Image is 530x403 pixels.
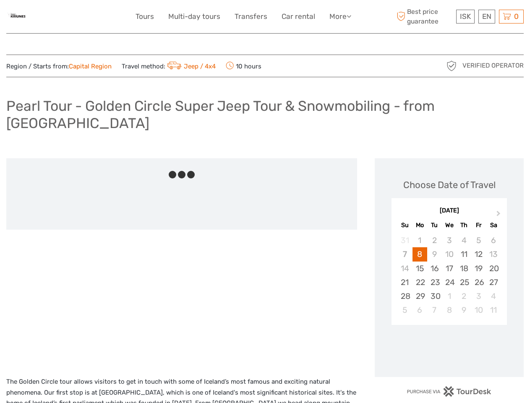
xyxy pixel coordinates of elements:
div: Choose Friday, October 10th, 2025 [471,303,486,317]
div: Choose Saturday, September 27th, 2025 [486,275,501,289]
div: Choose Wednesday, September 17th, 2025 [442,262,457,275]
div: Choose Saturday, September 20th, 2025 [486,262,501,275]
div: Loading... [446,346,452,352]
div: Choose Wednesday, October 8th, 2025 [442,303,457,317]
div: Choose Friday, October 3rd, 2025 [471,289,486,303]
div: Choose Friday, September 12th, 2025 [471,247,486,261]
a: Capital Region [69,63,112,70]
div: Not available Friday, September 5th, 2025 [471,233,486,247]
div: Choose Monday, September 8th, 2025 [413,247,427,261]
div: Choose Wednesday, October 1st, 2025 [442,289,457,303]
img: verified_operator_grey_128.png [445,59,458,73]
div: Choose Tuesday, September 16th, 2025 [427,262,442,275]
h1: Pearl Tour - Golden Circle Super Jeep Tour & Snowmobiling - from [GEOGRAPHIC_DATA] [6,97,524,131]
div: Choose Thursday, September 18th, 2025 [457,262,471,275]
div: Choose Monday, September 29th, 2025 [413,289,427,303]
a: Tours [136,10,154,23]
div: Choose Friday, September 19th, 2025 [471,262,486,275]
div: Choose Thursday, September 25th, 2025 [457,275,471,289]
div: Choose Monday, October 6th, 2025 [413,303,427,317]
div: Choose Tuesday, September 30th, 2025 [427,289,442,303]
div: Choose Saturday, October 4th, 2025 [486,289,501,303]
div: Not available Wednesday, September 10th, 2025 [442,247,457,261]
span: Region / Starts from: [6,62,112,71]
div: Choose Wednesday, September 24th, 2025 [442,275,457,289]
div: Tu [427,220,442,231]
div: We [442,220,457,231]
img: PurchaseViaTourDesk.png [407,386,492,397]
span: 0 [513,12,520,21]
span: Best price guarantee [394,7,454,26]
span: 10 hours [226,60,261,72]
div: Choose Sunday, September 28th, 2025 [397,289,412,303]
div: Choose Thursday, October 9th, 2025 [457,303,471,317]
div: Choose Saturday, October 11th, 2025 [486,303,501,317]
div: Not available Tuesday, September 9th, 2025 [427,247,442,261]
div: Mo [413,220,427,231]
div: Choose Tuesday, September 23rd, 2025 [427,275,442,289]
span: ISK [460,12,471,21]
div: Choose Date of Travel [403,178,496,191]
div: Fr [471,220,486,231]
div: Sa [486,220,501,231]
div: Not available Sunday, August 31st, 2025 [397,233,412,247]
div: EN [478,10,495,24]
div: Choose Thursday, October 2nd, 2025 [457,289,471,303]
a: Multi-day tours [168,10,220,23]
div: month 2025-09 [394,233,504,317]
button: Next Month [493,209,506,222]
div: Choose Monday, September 15th, 2025 [413,262,427,275]
a: More [329,10,351,23]
div: Not available Saturday, September 13th, 2025 [486,247,501,261]
div: Not available Saturday, September 6th, 2025 [486,233,501,247]
div: Choose Friday, September 26th, 2025 [471,275,486,289]
div: Th [457,220,471,231]
a: Transfers [235,10,267,23]
span: Verified Operator [462,61,524,70]
div: Su [397,220,412,231]
img: General Info: [6,6,27,27]
div: Choose Sunday, October 5th, 2025 [397,303,412,317]
div: Not available Thursday, September 4th, 2025 [457,233,471,247]
div: [DATE] [392,207,507,215]
a: Car rental [282,10,315,23]
div: Choose Tuesday, October 7th, 2025 [427,303,442,317]
div: Choose Thursday, September 11th, 2025 [457,247,471,261]
div: Not available Wednesday, September 3rd, 2025 [442,233,457,247]
span: Travel method: [122,60,216,72]
a: Jeep / 4x4 [165,63,216,70]
div: Not available Tuesday, September 2nd, 2025 [427,233,442,247]
div: Not available Sunday, September 14th, 2025 [397,262,412,275]
div: Not available Sunday, September 7th, 2025 [397,247,412,261]
div: Not available Monday, September 1st, 2025 [413,233,427,247]
div: Choose Monday, September 22nd, 2025 [413,275,427,289]
div: Choose Sunday, September 21st, 2025 [397,275,412,289]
